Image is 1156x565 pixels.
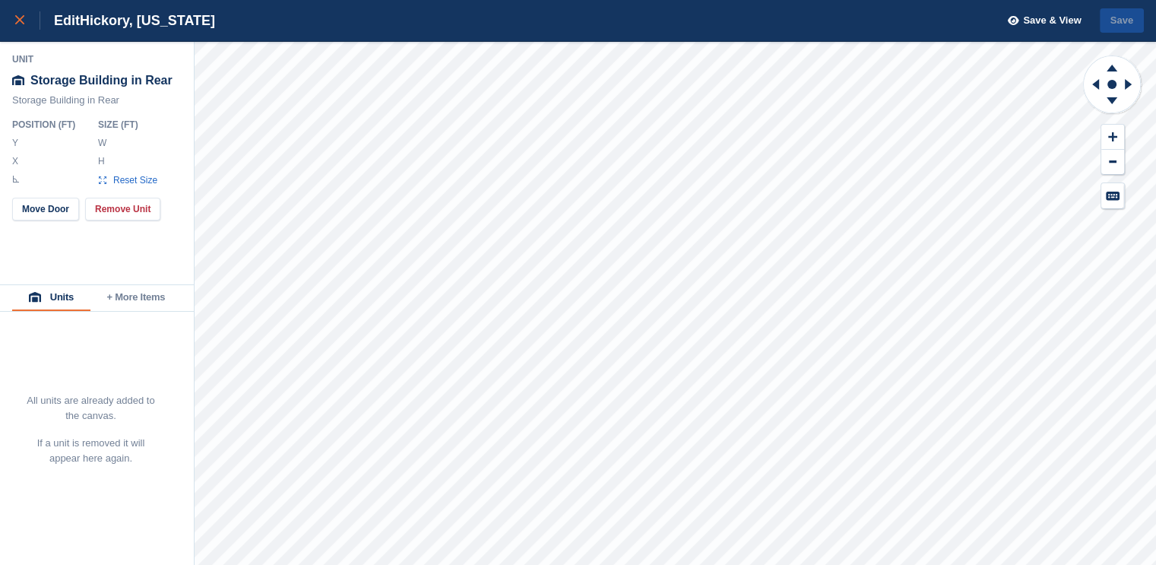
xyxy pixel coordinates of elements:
button: + More Items [90,285,182,311]
button: Save & View [999,8,1082,33]
label: W [98,137,106,149]
div: Size ( FT ) [98,119,165,131]
label: Y [12,137,20,149]
label: X [12,155,20,167]
span: Save & View [1023,13,1081,28]
button: Save [1100,8,1144,33]
div: Position ( FT ) [12,119,86,131]
div: Storage Building in Rear [12,94,182,114]
p: If a unit is removed it will appear here again. [26,436,156,466]
img: angle-icn.0ed2eb85.svg [13,176,19,183]
div: Edit Hickory, [US_STATE] [40,11,215,30]
button: Zoom Out [1101,150,1124,175]
button: Units [12,285,90,311]
button: Remove Unit [85,198,160,221]
p: All units are already added to the canvas. [26,393,156,424]
div: Unit [12,53,182,65]
label: H [98,155,106,167]
button: Move Door [12,198,79,221]
span: Reset Size [112,173,158,187]
button: Zoom In [1101,125,1124,150]
button: Keyboard Shortcuts [1101,183,1124,208]
div: Storage Building in Rear [12,67,182,94]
